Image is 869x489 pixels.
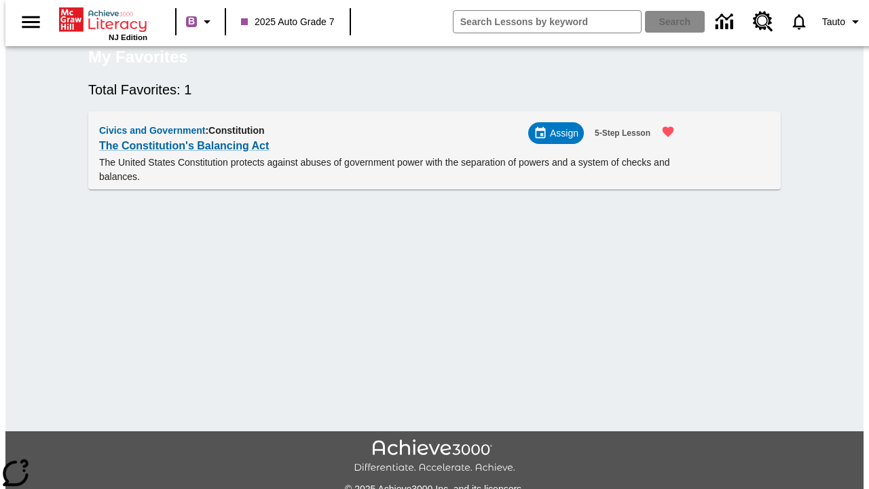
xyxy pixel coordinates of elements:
a: Notifications [781,4,817,39]
a: Resource Center, Will open in new tab [745,3,781,40]
span: NJ Edition [109,33,147,41]
input: search field [454,11,641,33]
span: Civics and Government [99,125,205,136]
h6: Total Favorites: 1 [88,79,781,101]
a: Data Center [707,3,745,41]
span: 2025 Auto Grade 7 [241,15,335,29]
a: The Constitution's Balancing Act [99,137,269,156]
button: Profile/Settings [817,10,869,34]
span: B [188,13,195,30]
span: 5-Step Lesson [595,126,650,141]
h5: My Favorites [88,46,188,68]
span: : Constitution [205,125,264,136]
span: Tauto [822,15,845,29]
button: Remove from Favorites [653,117,683,147]
div: Assign Choose Dates [528,122,584,144]
a: Home [59,6,147,33]
p: The United States Constitution protects against abuses of government power with the separation of... [99,156,683,184]
img: Achieve3000 Differentiate Accelerate Achieve [354,439,515,474]
button: 5-Step Lesson [589,122,656,145]
button: Boost Class color is purple. Change class color [181,10,221,34]
div: Home [59,5,147,41]
span: Assign [550,126,578,141]
button: Open side menu [11,2,51,42]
